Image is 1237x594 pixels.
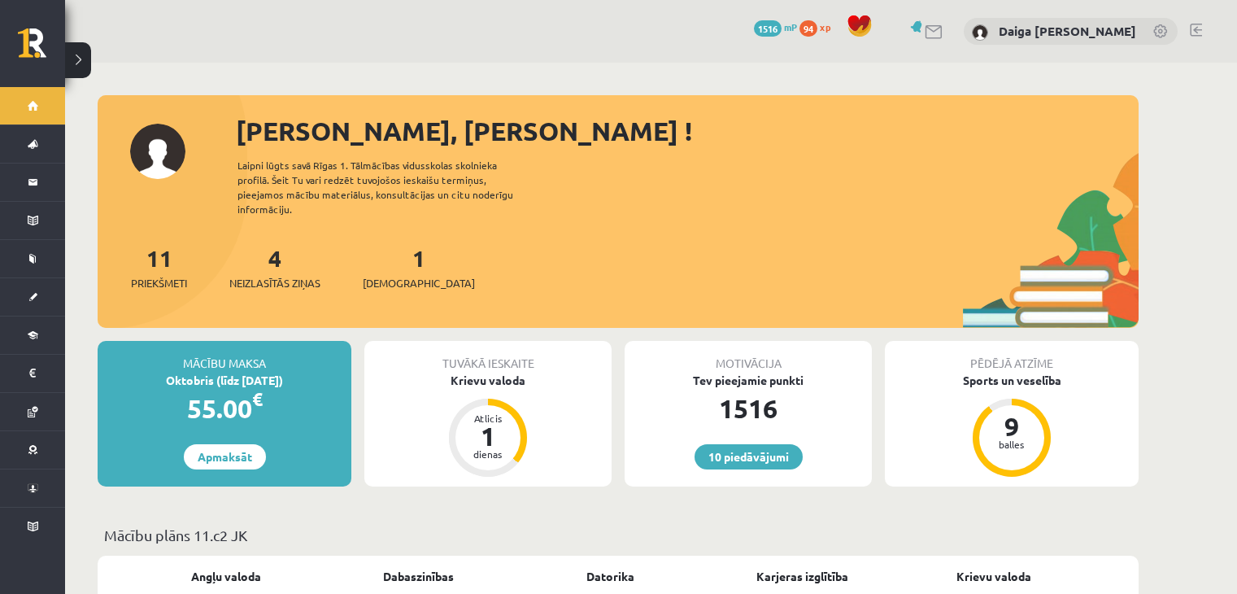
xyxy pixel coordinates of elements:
[184,444,266,470] a: Apmaksāt
[885,372,1139,479] a: Sports un veselība 9 balles
[236,111,1139,151] div: [PERSON_NAME], [PERSON_NAME] !
[131,243,187,291] a: 11Priekšmeti
[987,439,1036,449] div: balles
[363,275,475,291] span: [DEMOGRAPHIC_DATA]
[885,372,1139,389] div: Sports un veselība
[754,20,797,33] a: 1516 mP
[799,20,838,33] a: 94 xp
[383,568,454,585] a: Dabaszinības
[820,20,830,33] span: xp
[237,158,542,216] div: Laipni lūgts savā Rīgas 1. Tālmācības vidusskolas skolnieka profilā. Šeit Tu vari redzēt tuvojošo...
[784,20,797,33] span: mP
[464,413,512,423] div: Atlicis
[98,389,351,428] div: 55.00
[625,389,872,428] div: 1516
[18,28,65,69] a: Rīgas 1. Tālmācības vidusskola
[464,449,512,459] div: dienas
[625,341,872,372] div: Motivācija
[363,243,475,291] a: 1[DEMOGRAPHIC_DATA]
[229,275,320,291] span: Neizlasītās ziņas
[987,413,1036,439] div: 9
[229,243,320,291] a: 4Neizlasītās ziņas
[252,387,263,411] span: €
[98,341,351,372] div: Mācību maksa
[586,568,634,585] a: Datorika
[999,23,1136,39] a: Daiga [PERSON_NAME]
[754,20,782,37] span: 1516
[756,568,848,585] a: Karjeras izglītība
[98,372,351,389] div: Oktobris (līdz [DATE])
[464,423,512,449] div: 1
[885,341,1139,372] div: Pēdējā atzīme
[104,524,1132,546] p: Mācību plāns 11.c2 JK
[695,444,803,470] a: 10 piedāvājumi
[625,372,872,389] div: Tev pieejamie punkti
[972,24,988,41] img: Daiga Daina Pētersone
[364,341,612,372] div: Tuvākā ieskaite
[799,20,817,37] span: 94
[191,568,261,585] a: Angļu valoda
[364,372,612,479] a: Krievu valoda Atlicis 1 dienas
[956,568,1031,585] a: Krievu valoda
[131,275,187,291] span: Priekšmeti
[364,372,612,389] div: Krievu valoda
